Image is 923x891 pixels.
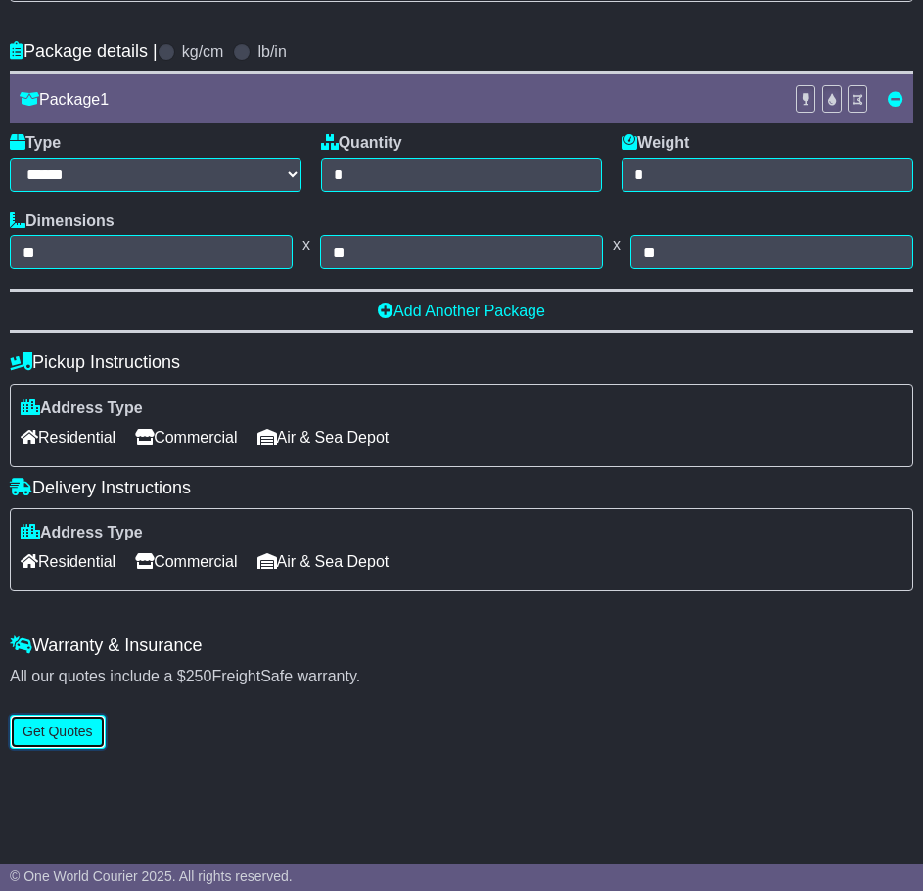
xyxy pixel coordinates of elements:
[10,211,115,230] label: Dimensions
[21,546,115,577] span: Residential
[603,235,630,254] span: x
[21,422,115,452] span: Residential
[182,42,224,61] label: kg/cm
[378,303,545,319] a: Add Another Package
[10,41,158,62] h4: Package details |
[888,91,903,108] a: Remove this item
[321,133,402,152] label: Quantity
[10,352,913,373] h4: Pickup Instructions
[21,523,143,541] label: Address Type
[10,133,61,152] label: Type
[622,133,689,152] label: Weight
[186,668,212,684] span: 250
[135,546,237,577] span: Commercial
[10,667,913,685] div: All our quotes include a $ FreightSafe warranty.
[135,422,237,452] span: Commercial
[100,91,109,108] span: 1
[257,422,390,452] span: Air & Sea Depot
[21,399,143,417] label: Address Type
[10,715,106,749] button: Get Quotes
[10,868,293,884] span: © One World Courier 2025. All rights reserved.
[257,42,286,61] label: lb/in
[293,235,320,254] span: x
[10,90,785,109] div: Package
[257,546,390,577] span: Air & Sea Depot
[10,635,913,656] h4: Warranty & Insurance
[10,478,913,498] h4: Delivery Instructions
